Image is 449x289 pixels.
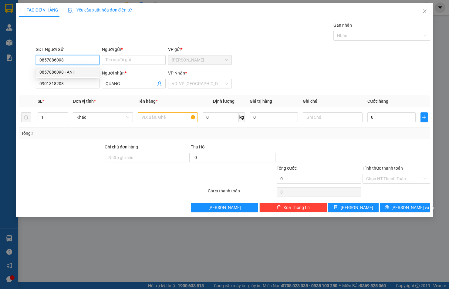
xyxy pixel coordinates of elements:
span: Tên hàng [138,99,157,104]
span: [PERSON_NAME] [208,204,241,211]
input: 0 [250,112,298,122]
span: Tổng cước [277,166,297,171]
span: printer [385,205,389,210]
button: plus [420,112,428,122]
span: SL [38,99,42,104]
span: TẠO ĐƠN HÀNG [19,8,58,12]
span: [PERSON_NAME] [341,204,373,211]
span: VP Nhận [168,71,185,75]
div: Tổng: 1 [21,130,174,137]
span: Định lượng [213,99,235,104]
span: user-add [157,81,162,86]
th: Ghi chú [300,95,365,107]
span: plus [421,115,427,120]
span: kg [239,112,245,122]
button: save[PERSON_NAME] [328,203,379,212]
div: Người nhận [102,70,166,76]
button: deleteXóa Thông tin [259,203,327,212]
input: Ghi Chú [303,112,363,122]
div: SĐT Người Gửi [36,46,100,53]
button: delete [21,112,31,122]
label: Gán nhãn [333,23,352,28]
span: Đơn vị tính [73,99,96,104]
span: save [334,205,338,210]
input: Ghi chú đơn hàng [105,153,189,162]
div: 0857886098 - ÁNH [39,69,96,75]
span: [PERSON_NAME] và In [391,204,434,211]
span: Thu Hộ [191,144,205,149]
img: icon [68,8,73,13]
span: Khác [76,113,129,122]
label: Ghi chú đơn hàng [105,144,138,149]
span: Cước hàng [367,99,388,104]
input: VD: Bàn, Ghế [138,112,198,122]
span: Yêu cầu xuất hóa đơn điện tử [68,8,132,12]
div: 0857886098 - ÁNH [36,67,100,77]
button: [PERSON_NAME] [191,203,258,212]
span: close [422,9,427,14]
span: Xóa Thông tin [283,204,310,211]
span: delete [277,205,281,210]
span: Giá trị hàng [250,99,272,104]
span: Cam Đức [172,55,228,65]
div: Người gửi [102,46,166,53]
button: Close [416,3,433,20]
label: Hình thức thanh toán [363,166,403,171]
div: VP gửi [168,46,232,53]
div: Chưa thanh toán [207,188,276,198]
button: printer[PERSON_NAME] và In [380,203,430,212]
span: plus [19,8,23,12]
